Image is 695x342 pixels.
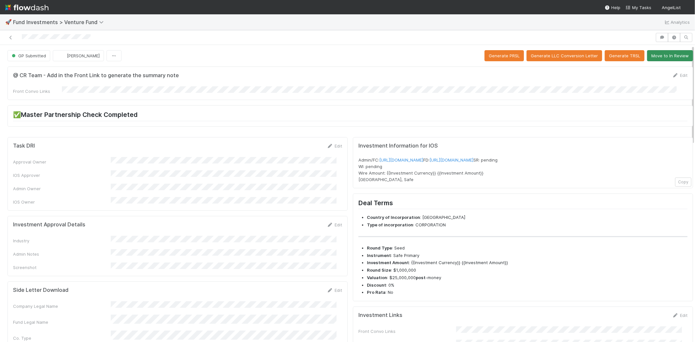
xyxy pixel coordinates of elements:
[327,288,342,293] a: Edit
[67,53,100,58] span: [PERSON_NAME]
[367,275,387,280] strong: Valuation
[13,199,111,205] div: IOS Owner
[358,199,688,209] h2: Deal Terms
[379,157,423,163] a: [URL][DOMAIN_NAME]
[327,222,342,227] a: Edit
[647,50,693,61] button: Move to In Review
[367,222,688,228] li: : CORPORATION
[13,111,688,121] h2: ✅Master Partnership Check Completed
[367,214,688,221] li: : [GEOGRAPHIC_DATA]
[367,267,391,273] strong: Round Size
[367,282,688,289] li: : 0%
[429,157,473,163] a: [URL][DOMAIN_NAME]
[485,50,524,61] button: Generate PRSL
[662,5,681,10] span: AngelList
[327,143,342,149] a: Edit
[13,172,111,178] div: IOS Approver
[13,19,107,25] span: Fund Investments > Venture Fund
[10,53,46,58] span: GP Submitted
[58,52,65,59] img: avatar_f32b584b-9fa7-42e4-bca2-ac5b6bf32423.png
[626,5,651,10] span: My Tasks
[13,303,111,309] div: Company Legal Name
[13,237,111,244] div: Industry
[367,282,386,288] strong: Discount
[367,222,413,227] strong: Type of incorporation
[605,4,620,11] div: Help
[683,5,690,11] img: avatar_1a1d5361-16dd-4910-a949-020dcd9f55a3.png
[367,289,688,296] li: : No
[358,328,456,335] div: Front Convo Links
[367,253,391,258] strong: Instrument
[367,215,420,220] strong: Country of Incorporation
[605,50,644,61] button: Generate TRSL
[7,50,50,61] button: GP Submitted
[367,290,385,295] strong: Pro Rata
[13,185,111,192] div: Admin Owner
[367,245,688,251] li: : Seed
[13,72,179,79] h5: @ CR Team - Add in the Front Link to generate the summary note
[13,264,111,271] div: Screenshot
[675,178,691,187] button: Copy
[358,157,498,182] span: Admin/FC: FD: SR: pending WI: pending Wire Amount: {{Investment Currency}} {{Investment Amount}} ...
[358,312,402,319] h5: Investment Links
[5,19,12,25] span: 🚀
[367,260,409,265] strong: Investment Amount
[672,313,688,318] a: Edit
[13,319,111,325] div: Fund Legal Name
[13,159,111,165] div: Approval Owner
[626,4,651,11] a: My Tasks
[5,2,49,13] img: logo-inverted-e16ddd16eac7371096b0.svg
[664,18,690,26] a: Analytics
[416,275,426,280] strong: post
[367,252,688,259] li: : Safe Primary
[672,73,688,78] a: Edit
[358,143,688,149] h5: Investment Information for IOS
[13,88,62,94] div: Front Convo Links
[53,50,104,61] button: [PERSON_NAME]
[13,287,68,293] h5: Side Letter Download
[13,221,85,228] h5: Investment Approval Details
[13,335,111,341] div: Co. Type
[527,50,602,61] button: Generate LLC Conversion Letter
[367,267,688,274] li: : $1,000,000
[367,275,688,281] li: : $25,000,000 -money
[367,245,392,250] strong: Round Type
[13,143,35,149] h5: Task DRI
[367,260,688,266] li: : {{Investment Currency}} {{Investment Amount}}
[13,251,111,257] div: Admin Notes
